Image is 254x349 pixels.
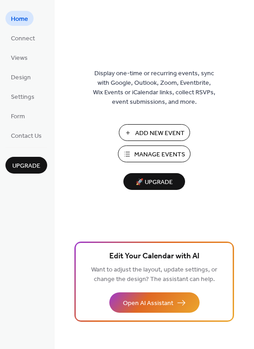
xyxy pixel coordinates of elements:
[135,129,185,138] span: Add New Event
[5,108,30,123] a: Form
[5,30,40,45] a: Connect
[5,89,40,104] a: Settings
[11,73,31,82] span: Design
[5,11,34,26] a: Home
[91,264,217,286] span: Want to adjust the layout, update settings, or change the design? The assistant can help.
[5,157,47,174] button: Upgrade
[118,145,190,162] button: Manage Events
[93,69,215,107] span: Display one-time or recurring events, sync with Google, Outlook, Zoom, Eventbrite, Wix Events or ...
[109,292,200,313] button: Open AI Assistant
[109,250,200,263] span: Edit Your Calendar with AI
[119,124,190,141] button: Add New Event
[129,176,180,189] span: 🚀 Upgrade
[134,150,185,160] span: Manage Events
[11,131,42,141] span: Contact Us
[123,299,173,308] span: Open AI Assistant
[11,53,28,63] span: Views
[123,173,185,190] button: 🚀 Upgrade
[11,92,34,102] span: Settings
[12,161,40,171] span: Upgrade
[5,128,47,143] a: Contact Us
[5,50,33,65] a: Views
[11,15,28,24] span: Home
[11,34,35,44] span: Connect
[5,69,36,84] a: Design
[11,112,25,121] span: Form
